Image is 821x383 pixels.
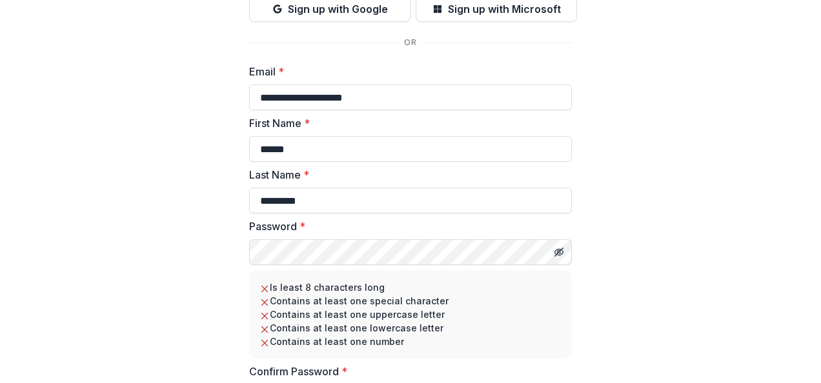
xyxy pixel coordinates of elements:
li: Contains at least one special character [259,294,562,308]
li: Is least 8 characters long [259,280,562,294]
label: Password [249,219,564,234]
label: Email [249,64,564,79]
li: Contains at least one uppercase letter [259,308,562,321]
label: Last Name [249,167,564,182]
label: First Name [249,115,564,131]
li: Contains at least one lowercase letter [259,321,562,335]
button: Toggle password visibility [549,242,569,262]
label: Confirm Password [249,364,564,379]
li: Contains at least one number [259,335,562,348]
